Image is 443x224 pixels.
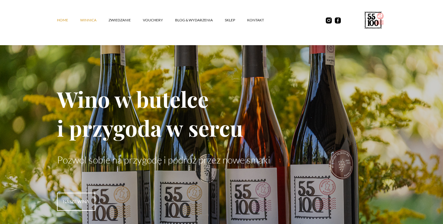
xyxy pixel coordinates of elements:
[57,11,80,29] a: Home
[57,154,386,166] p: Pozwól sobie na przygodę i podróż przez nowe smaki
[143,11,175,29] a: vouchery
[108,11,143,29] a: ZWIEDZANIE
[175,11,225,29] a: Blog & Wydarzenia
[247,11,276,29] a: kontakt
[57,193,95,211] a: nasze wina
[80,11,108,29] a: winnica
[57,84,386,142] h1: Wino w butelce i przygoda w sercu
[225,11,247,29] a: SKLEP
